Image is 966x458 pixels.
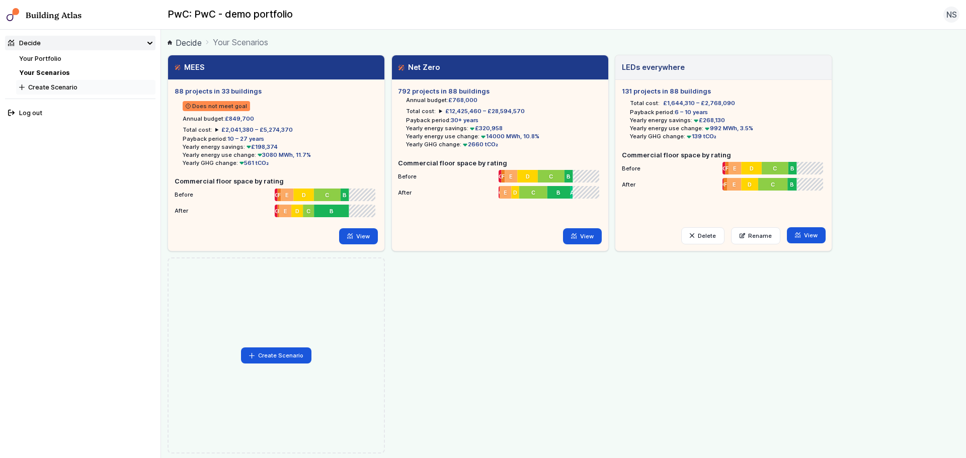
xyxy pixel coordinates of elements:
[622,150,825,160] h5: Commercial floor space by rating
[750,164,754,172] span: D
[499,172,502,180] span: G
[526,172,530,180] span: D
[943,7,959,23] button: NS
[183,101,251,111] span: Does not meet goal
[726,164,729,172] span: F
[275,191,278,199] span: G
[345,191,349,199] span: B
[183,126,212,134] h6: Total cost:
[681,227,725,244] button: Delete
[175,187,378,200] li: Before
[532,189,536,197] span: C
[175,62,205,73] h3: MEES
[19,55,61,62] a: Your Portfolio
[327,191,331,199] span: C
[630,116,825,124] li: Yearly energy savings:
[630,99,660,107] h6: Total cost:
[19,69,69,76] a: Your Scenarios
[8,38,41,48] div: Decide
[502,172,505,180] span: F
[398,62,439,73] h3: Net Zero
[275,207,278,215] span: G
[398,158,601,168] h5: Commercial floor space by rating
[307,207,311,215] span: C
[175,86,378,96] h5: 88 projects in 33 buildings
[504,189,508,197] span: E
[461,141,498,148] span: 2660 tCO₂
[722,164,726,172] span: G
[568,172,572,180] span: B
[563,228,602,244] a: View
[168,8,293,21] h2: PwC: PwC - demo portfolio
[406,116,601,124] li: Payback period:
[675,109,708,116] span: 6 – 10 years
[630,124,825,132] li: Yearly energy use change:
[772,180,776,189] span: C
[439,107,525,115] summary: £12,425,460 – £28,594,570
[339,228,378,244] a: View
[622,160,825,173] li: Before
[510,172,513,180] span: E
[175,176,378,186] h5: Commercial floor space by rating
[406,132,601,140] li: Yearly energy use change:
[406,96,601,104] li: Annual budget:
[663,99,735,107] span: £1,644,310 – £2,768,090
[630,108,825,116] li: Payback period:
[514,189,518,197] span: D
[215,126,293,134] summary: £2,041,380 – £5,274,370
[183,115,378,123] li: Annual budget:
[256,151,311,158] span: 3080 MWh, 11.7%
[183,143,378,151] li: Yearly energy savings:
[703,125,753,132] span: 992 MWh, 3.5%
[946,9,957,21] span: NS
[183,135,378,143] li: Payback period:
[245,143,278,150] span: £198,374
[398,168,601,181] li: Before
[622,86,825,96] h5: 131 projects in 88 buildings
[7,8,20,21] img: main-0bbd2752.svg
[499,189,500,197] span: G
[302,191,306,199] span: D
[278,191,281,199] span: F
[774,164,778,172] span: C
[787,227,826,243] a: View
[16,80,155,95] button: Create Scenario
[685,133,716,140] span: 139 tCO₂
[5,36,156,50] summary: Decide
[241,347,311,363] button: Create Scenario
[213,36,268,48] span: Your Scenarios
[748,180,752,189] span: D
[791,180,795,189] span: B
[296,207,300,215] span: D
[734,164,737,172] span: E
[723,180,727,189] span: F
[398,86,601,96] h5: 792 projects in 88 buildings
[227,135,264,142] span: 10 – 27 years
[692,117,725,124] span: £268,130
[572,189,574,197] span: A
[168,37,202,49] a: Decide
[479,133,539,140] span: 14000 MWh, 10.8%
[445,108,525,115] span: £12,425,460 – £28,594,570
[622,176,825,189] li: After
[630,132,825,140] li: Yearly GHG change:
[175,203,378,216] li: After
[183,151,378,159] li: Yearly energy use change:
[733,180,736,189] span: E
[622,62,685,73] h3: LEDs everywhere
[284,207,287,215] span: E
[286,191,289,199] span: E
[221,126,293,133] span: £2,041,380 – £5,274,370
[278,207,279,215] span: F
[331,207,335,215] span: B
[792,164,796,172] span: B
[558,189,562,197] span: B
[225,115,254,122] span: £849,700
[406,124,601,132] li: Yearly energy savings:
[398,184,601,197] li: After
[468,125,503,132] span: £320,958
[406,140,601,148] li: Yearly GHG change:
[183,159,378,167] li: Yearly GHG change:
[238,159,269,166] span: 561 tCO₂
[451,117,478,124] span: 30+ years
